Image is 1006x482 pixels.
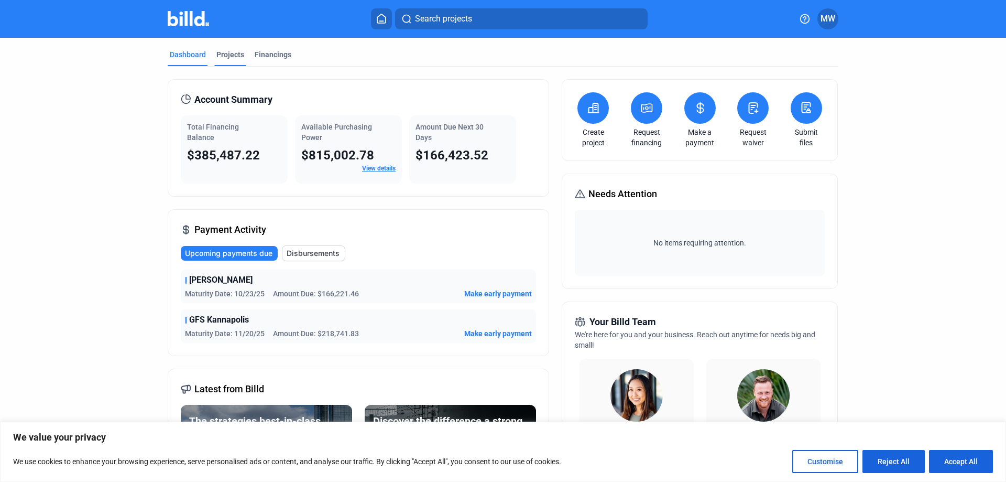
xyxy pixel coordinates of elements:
a: Create project [575,127,611,148]
button: Make early payment [464,288,532,299]
span: Latest from Billd [194,382,264,397]
span: Account Summary [194,92,272,107]
button: Disbursements [282,245,345,261]
span: No items requiring attention. [579,238,820,248]
button: MW [817,8,838,29]
span: Amount Due Next 30 Days [415,123,484,142]
span: Payment Activity [194,222,266,237]
button: Customise [792,450,858,473]
span: Total Financing Balance [187,123,239,142]
span: $385,487.22 [187,148,260,163]
span: MW [821,13,835,25]
a: Make a payment [682,127,718,148]
span: Maturity Date: 10/23/25 [185,288,265,299]
span: $166,423.52 [415,148,488,163]
span: Amount Due: $166,221.46 [273,288,359,299]
span: Needs Attention [588,187,657,201]
div: The strategies best-in-class subs use for a resilient business [189,413,344,445]
span: We're here for you and your business. Reach out anytime for needs big and small! [575,330,815,349]
div: Dashboard [170,49,206,60]
span: Available Purchasing Power [301,123,372,142]
p: We use cookies to enhance your browsing experience, serve personalised ads or content, and analys... [13,455,561,468]
img: Territory Manager [737,369,790,422]
a: Submit files [788,127,825,148]
span: Amount Due: $218,741.83 [273,328,359,339]
button: Upcoming payments due [181,246,278,261]
div: Projects [216,49,244,60]
button: Make early payment [464,328,532,339]
a: View details [362,165,396,172]
span: Disbursements [287,248,340,259]
button: Accept All [929,450,993,473]
span: GFS Kannapolis [189,314,249,326]
button: Reject All [862,450,925,473]
div: Discover the difference a strong capital strategy can make [373,413,528,445]
span: Upcoming payments due [185,248,272,259]
img: Relationship Manager [610,369,663,422]
a: Request financing [628,127,665,148]
button: Search projects [395,8,648,29]
a: Request waiver [735,127,771,148]
span: Search projects [415,13,472,25]
span: Maturity Date: 11/20/25 [185,328,265,339]
p: We value your privacy [13,431,993,444]
img: Billd Company Logo [168,11,209,26]
div: Financings [255,49,291,60]
span: Your Billd Team [589,315,656,329]
span: [PERSON_NAME] [189,274,253,286]
span: $815,002.78 [301,148,374,163]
